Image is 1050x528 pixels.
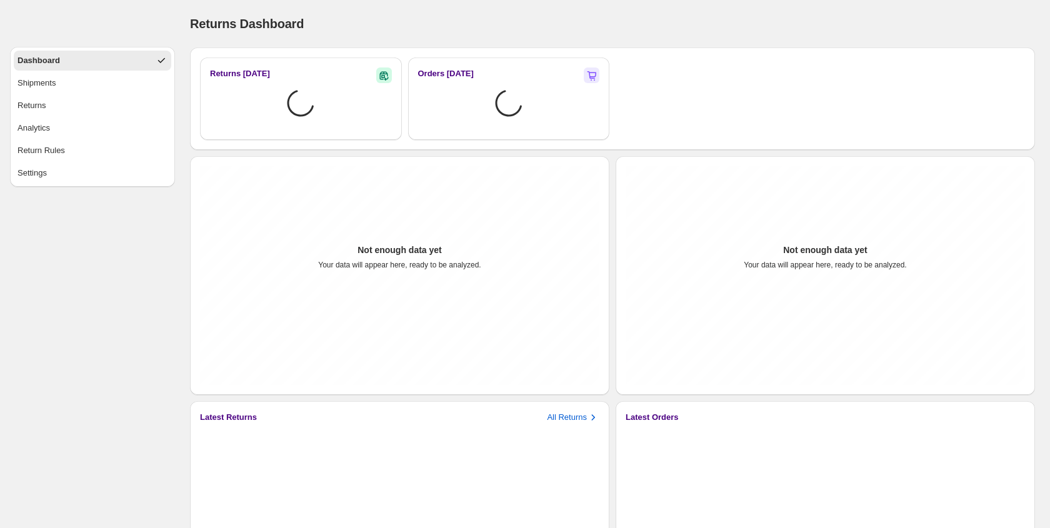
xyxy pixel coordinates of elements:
div: Returns [17,99,46,112]
button: All Returns [547,411,599,424]
h3: Returns [DATE] [210,67,270,80]
button: Shipments [14,73,171,93]
span: Returns Dashboard [190,17,304,31]
p: All Returns [547,411,587,424]
div: Settings [17,167,47,179]
h3: Latest Orders [626,411,679,424]
div: Analytics [17,122,50,134]
button: Settings [14,163,171,183]
h2: Orders [DATE] [418,67,474,80]
div: Dashboard [17,54,60,67]
button: Analytics [14,118,171,138]
button: Return Rules [14,141,171,161]
div: Shipments [17,77,56,89]
h3: Latest Returns [200,411,257,424]
button: Dashboard [14,51,171,71]
button: Returns [14,96,171,116]
div: Return Rules [17,144,65,157]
